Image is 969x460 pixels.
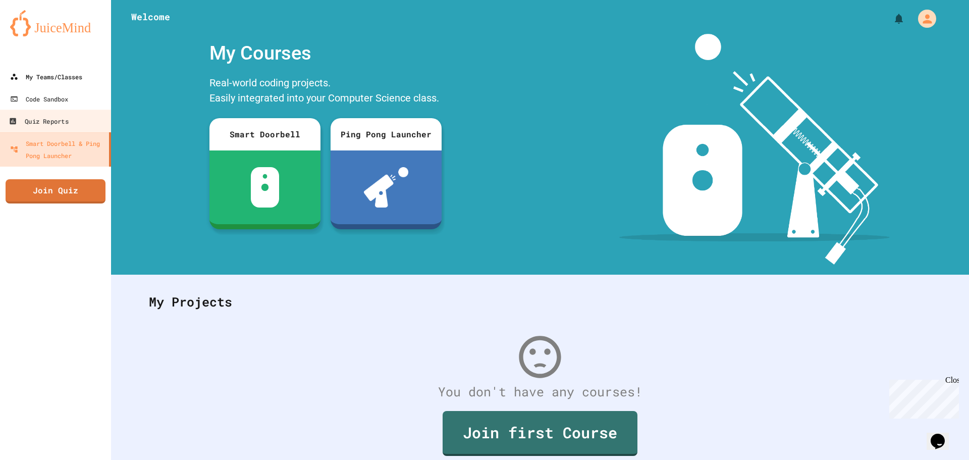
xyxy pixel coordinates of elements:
[209,118,320,150] div: Smart Doorbell
[10,137,105,162] div: Smart Doorbell & Ping Pong Launcher
[6,179,105,203] a: Join Quiz
[331,118,442,150] div: Ping Pong Launcher
[251,167,280,208] img: sdb-white.svg
[927,420,959,450] iframe: chat widget
[9,115,68,128] div: Quiz Reports
[4,4,70,64] div: Chat with us now!Close
[874,10,907,27] div: My Notifications
[443,411,637,456] a: Join first Course
[10,93,68,105] div: Code Sandbox
[885,376,959,419] iframe: chat widget
[204,34,447,73] div: My Courses
[139,282,941,322] div: My Projects
[364,167,409,208] img: ppl-with-ball.png
[10,71,82,83] div: My Teams/Classes
[907,7,939,30] div: My Account
[619,34,890,265] img: banner-image-my-projects.png
[139,382,941,401] div: You don't have any courses!
[204,73,447,111] div: Real-world coding projects. Easily integrated into your Computer Science class.
[10,10,101,36] img: logo-orange.svg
